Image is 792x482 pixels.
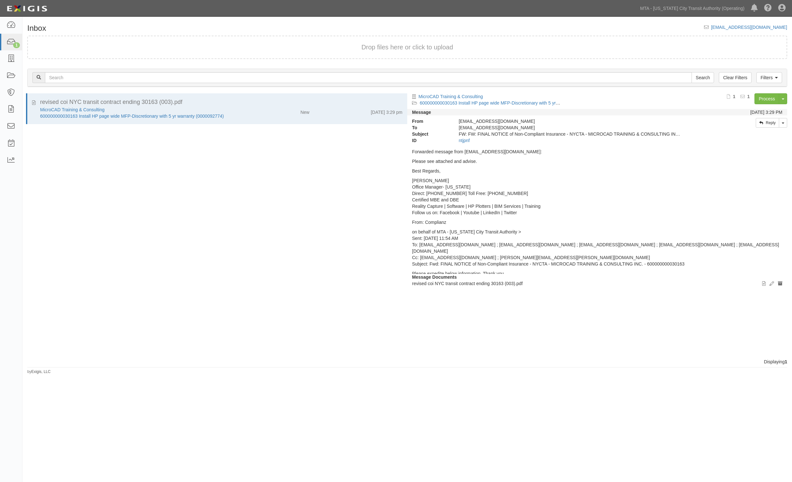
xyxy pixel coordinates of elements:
[454,131,687,137] div: FW: FW: FINAL NOTICE of Non-Compliant Insurance - NYCTA - MICROCAD TRAINING & CONSULTING INC. - 6...
[407,131,454,137] strong: Subject
[412,110,431,115] strong: Message
[412,219,782,225] p: From: Complianz
[22,359,792,365] div: Displaying
[27,369,51,375] small: by
[407,118,454,124] strong: From
[412,148,782,155] p: Forwarded message from [EMAIL_ADDRESS][DOMAIN_NAME]:
[40,113,247,119] div: 600000000030163 Install HP page wide MFP-Discretionary with 5 yr warranty (0000092774)
[754,93,779,104] a: Process
[371,106,402,115] div: [DATE] 3:29 pm
[40,106,247,113] div: MicroCAD Training & Consulting
[27,24,46,32] h1: Inbox
[412,177,782,216] p: [PERSON_NAME] Office Manager- [US_STATE] Direct: [PHONE_NUMBER] Toll Free: [PHONE_NUMBER] Certifi...
[13,42,20,48] div: 1
[407,137,454,144] strong: ID
[756,72,782,83] a: Filters
[412,280,782,287] p: revised coi NYC transit contract ending 30163 (003).pdf
[764,4,772,12] i: Help Center - Complianz
[692,72,714,83] input: Search
[40,107,105,112] a: MicroCAD Training & Consulting
[361,44,453,51] span: Drop files here or click to upload
[750,109,782,115] div: [DATE] 3:29 PM
[454,124,687,131] div: agreement-c9tmke@mtato.complianz.com
[770,282,774,286] i: Edit document
[412,158,782,165] p: Please see attached and advise.
[412,275,457,280] strong: Message Documents
[418,94,483,99] a: MicroCAD Training & Consulting
[756,118,779,128] a: Reply
[637,2,748,15] a: MTA - [US_STATE] City Transit Authority (Operating)
[719,72,751,83] a: Clear Filters
[778,282,782,286] i: Archive document
[300,106,309,115] div: New
[733,94,736,99] b: 1
[45,72,692,83] input: Search
[420,100,604,106] a: 600000000030163 Install HP page wide MFP-Discretionary with 5 yr warranty (0000092774)
[412,229,782,267] p: on behalf of MTA - [US_STATE] City Transit Authority > Sent: [DATE] 11:54 AM To: [EMAIL_ADDRESS][...
[412,168,782,174] p: Best Regards,
[762,282,766,286] i: View
[31,369,51,374] a: Exigis, LLC
[785,359,787,364] b: 1
[40,114,224,119] a: 600000000030163 Install HP page wide MFP-Discretionary with 5 yr warranty (0000092774)
[454,118,687,124] div: [EMAIL_ADDRESS][DOMAIN_NAME]
[5,3,49,14] img: Logo
[40,98,402,106] div: revised coi NYC transit contract ending 30163 (003).pdf
[711,25,787,30] a: [EMAIL_ADDRESS][DOMAIN_NAME]
[407,124,454,131] strong: To
[412,270,782,277] p: Please expedite below information. Thank you
[459,138,469,143] a: ntjpnf
[747,94,750,99] b: 1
